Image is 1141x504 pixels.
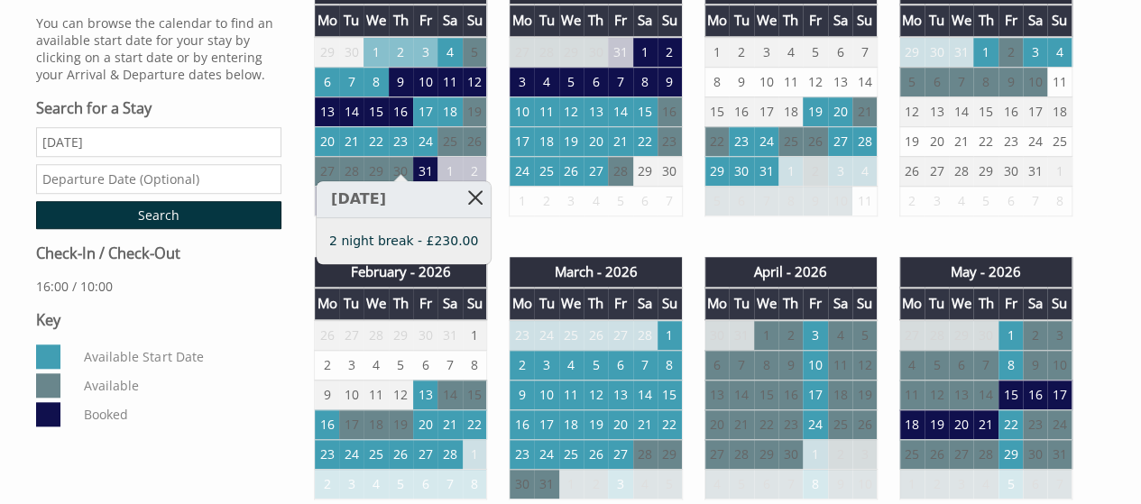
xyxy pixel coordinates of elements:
[1047,96,1072,126] td: 18
[80,344,277,369] dd: Available Start Date
[754,5,778,36] th: We
[998,67,1023,96] td: 9
[658,320,682,351] td: 1
[510,96,534,126] td: 10
[413,67,437,96] td: 10
[584,320,608,351] td: 26
[925,96,949,126] td: 13
[389,96,413,126] td: 16
[463,5,487,36] th: Su
[778,350,803,380] td: 9
[559,350,584,380] td: 4
[998,126,1023,156] td: 23
[973,67,998,96] td: 8
[704,257,877,288] th: April - 2026
[658,186,682,215] td: 7
[559,96,584,126] td: 12
[559,5,584,36] th: We
[658,288,682,319] th: Su
[437,126,462,156] td: 25
[1047,288,1072,319] th: Su
[339,288,363,319] th: Tu
[925,37,949,68] td: 30
[852,156,877,186] td: 4
[803,288,827,319] th: Fr
[852,37,877,68] td: 7
[339,37,363,68] td: 30
[803,156,827,186] td: 2
[1023,5,1047,36] th: Sa
[803,67,827,96] td: 12
[363,320,388,351] td: 28
[925,5,949,36] th: Tu
[510,257,682,288] th: March - 2026
[608,37,632,68] td: 31
[803,5,827,36] th: Fr
[339,5,363,36] th: Tu
[828,37,852,68] td: 6
[852,320,877,351] td: 5
[584,288,608,319] th: Th
[559,126,584,156] td: 19
[534,5,558,36] th: Tu
[363,96,388,126] td: 15
[633,350,658,380] td: 7
[339,156,363,186] td: 28
[852,5,877,36] th: Su
[633,5,658,36] th: Sa
[828,96,852,126] td: 20
[534,380,558,409] td: 10
[925,350,949,380] td: 5
[36,278,281,295] p: 16:00 / 10:00
[413,380,437,409] td: 13
[463,67,487,96] td: 12
[534,156,558,186] td: 25
[315,5,339,36] th: Mo
[949,288,973,319] th: We
[584,186,608,215] td: 4
[317,181,491,218] h3: [DATE]
[413,5,437,36] th: Fr
[315,350,339,380] td: 2
[389,37,413,68] td: 2
[1023,320,1047,351] td: 2
[949,67,973,96] td: 7
[510,350,534,380] td: 2
[584,156,608,186] td: 27
[510,5,534,36] th: Mo
[899,5,924,36] th: Mo
[559,380,584,409] td: 11
[704,156,729,186] td: 29
[1047,320,1072,351] td: 3
[1047,186,1072,215] td: 8
[463,37,487,68] td: 5
[852,288,877,319] th: Su
[363,288,388,319] th: We
[315,37,339,68] td: 29
[658,67,682,96] td: 9
[899,156,924,186] td: 26
[534,37,558,68] td: 28
[925,67,949,96] td: 6
[413,350,437,380] td: 6
[363,126,388,156] td: 22
[315,156,339,186] td: 27
[754,288,778,319] th: We
[608,350,632,380] td: 6
[828,350,852,380] td: 11
[778,156,803,186] td: 1
[36,243,281,263] h3: Check-In / Check-Out
[584,96,608,126] td: 13
[463,126,487,156] td: 26
[803,320,827,351] td: 3
[559,67,584,96] td: 5
[534,67,558,96] td: 4
[658,126,682,156] td: 23
[778,5,803,36] th: Th
[949,5,973,36] th: We
[949,350,973,380] td: 6
[658,350,682,380] td: 8
[339,126,363,156] td: 21
[363,5,388,36] th: We
[704,67,729,96] td: 8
